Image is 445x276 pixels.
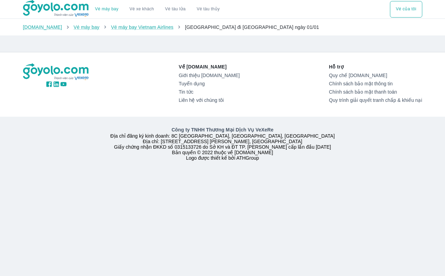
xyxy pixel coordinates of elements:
[74,24,99,30] a: Vé máy bay
[179,89,240,95] a: Tin tức
[23,24,62,30] a: [DOMAIN_NAME]
[19,126,426,161] div: Địa chỉ đăng ký kinh doanh: 8C [GEOGRAPHIC_DATA], [GEOGRAPHIC_DATA], [GEOGRAPHIC_DATA] Địa chỉ: [...
[179,81,240,86] a: Tuyển dụng
[24,126,421,133] p: Công ty TNHH Thương Mại Dịch Vụ VeXeRe
[111,24,173,30] a: Vé máy bay Vietnam Airlines
[329,63,422,70] p: Hỗ trợ
[129,7,154,12] a: Vé xe khách
[95,7,118,12] a: Vé máy bay
[89,1,225,18] div: choose transportation mode
[185,24,319,30] span: [GEOGRAPHIC_DATA] đi [GEOGRAPHIC_DATA] ngày 01/01
[23,24,422,31] nav: breadcrumb
[23,63,90,81] img: logo
[329,81,422,86] a: Chính sách bảo mật thông tin
[179,97,240,103] a: Liên hệ với chúng tôi
[329,73,422,78] a: Quy chế [DOMAIN_NAME]
[179,73,240,78] a: Giới thiệu [DOMAIN_NAME]
[390,1,422,18] div: choose transportation mode
[329,97,422,103] a: Quy trình giải quyết tranh chấp & khiếu nại
[329,89,422,95] a: Chính sách bảo mật thanh toán
[179,63,240,70] p: Về [DOMAIN_NAME]
[191,1,225,18] button: Vé tàu thủy
[160,1,191,18] a: Vé tàu lửa
[390,1,422,18] button: Vé của tôi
